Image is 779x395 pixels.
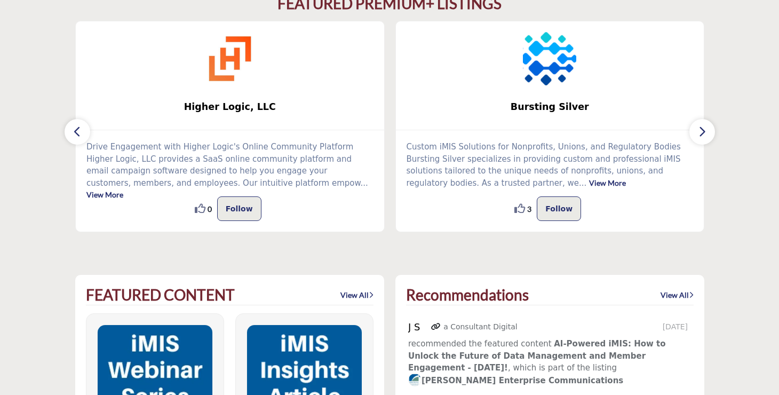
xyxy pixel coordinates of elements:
[340,290,373,301] a: View All
[408,374,623,388] a: image[PERSON_NAME] Enterprise Communications
[396,93,704,121] a: Bursting Silver
[203,32,257,85] img: Higher Logic, LLC
[412,93,688,121] b: Bursting Silver
[76,93,384,121] a: Higher Logic, LLC
[360,178,368,188] span: ...
[408,376,623,385] span: [PERSON_NAME] Enterprise Communications
[545,202,573,215] p: Follow
[408,339,552,349] span: recommended the featured content
[443,321,518,333] p: a Consultant Digital
[208,203,212,215] span: 0
[408,339,666,373] a: AI-Powered iMIS: How to Unlock the Future of Data Management and Member Engagement - [DATE]!
[92,93,368,121] b: Higher Logic, LLC
[579,178,586,188] span: ...
[537,196,581,221] button: Follow
[406,286,529,304] h2: Recommendations
[86,141,373,201] p: Drive Engagement with Higher Logic's Online Community Platform Higher Logic, LLC provides a SaaS ...
[407,141,694,189] p: Custom iMIS Solutions for Nonprofits, Unions, and Regulatory Bodies Bursting Silver specializes i...
[412,100,688,114] span: Bursting Silver
[408,373,422,386] img: image
[92,100,368,114] span: Higher Logic, LLC
[661,290,694,301] a: View All
[217,196,261,221] button: Follow
[527,203,531,215] span: 3
[523,32,576,85] img: Bursting Silver
[408,321,428,333] h5: J S
[663,321,691,333] span: [DATE]
[589,178,626,187] a: View More
[86,190,123,199] a: View More
[86,286,235,304] h2: FEATURED CONTENT
[226,202,253,215] p: Follow
[408,339,666,373] span: , which is part of the listing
